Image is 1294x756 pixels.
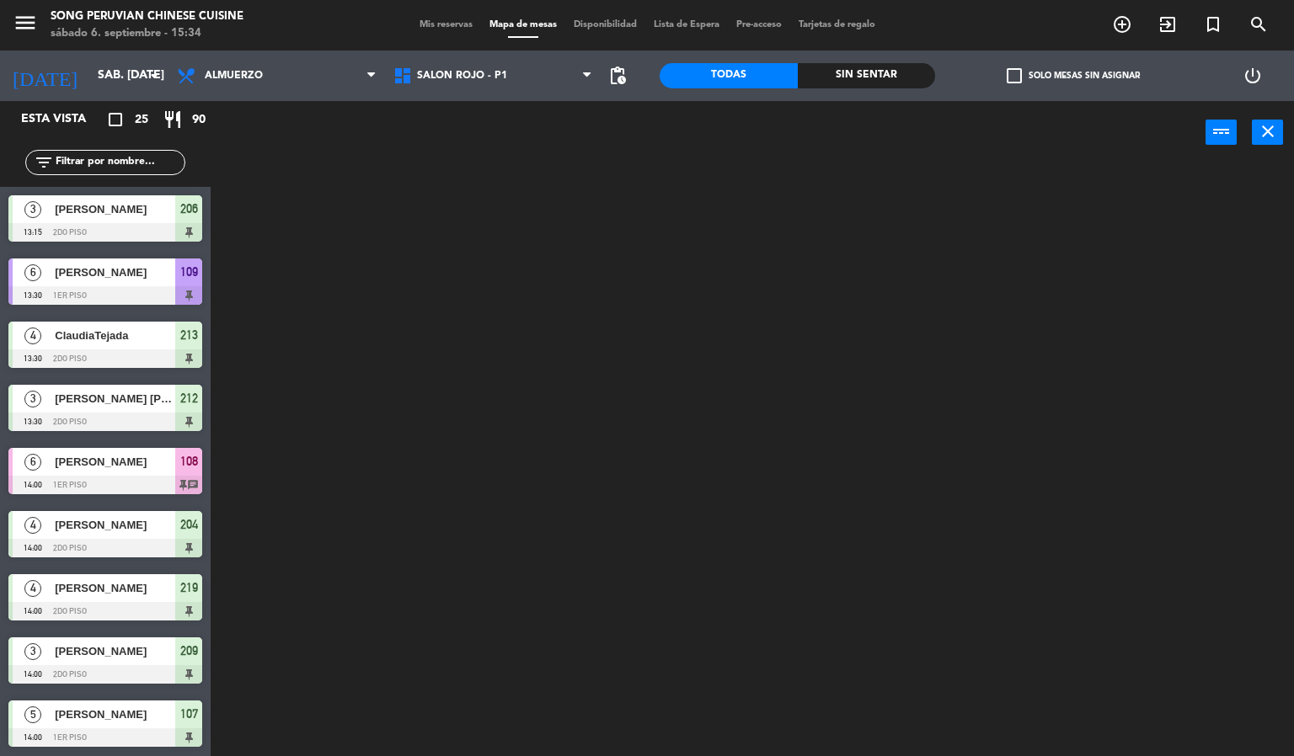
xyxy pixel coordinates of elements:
span: 109 [180,262,198,282]
i: menu [13,10,38,35]
span: [PERSON_NAME] [55,516,175,534]
span: [PERSON_NAME] [PERSON_NAME] [55,390,175,407]
span: 4 [24,517,41,534]
i: power_settings_new [1243,66,1263,86]
span: Lista de Espera [645,20,728,29]
span: 6 [24,454,41,471]
i: close [1258,121,1278,141]
span: [PERSON_NAME] [55,200,175,218]
button: menu [13,10,38,41]
span: [PERSON_NAME] [55,579,175,597]
div: Sin sentar [798,63,936,88]
span: 219 [180,578,198,598]
span: 3 [24,201,41,218]
span: 108 [180,451,198,471]
span: 25 [135,110,148,130]
div: Todas [660,63,798,88]
div: sábado 6. septiembre - 15:34 [51,25,243,42]
button: power_input [1206,120,1237,145]
span: pending_actions [607,66,628,86]
span: 4 [24,580,41,597]
span: 4 [24,327,41,344]
div: Esta vista [8,109,121,130]
i: power_input [1211,121,1232,141]
span: [PERSON_NAME] [55,264,175,281]
i: turned_in_not [1203,14,1223,35]
i: restaurant [163,109,183,130]
span: Mapa de mesas [481,20,565,29]
div: Song Peruvian Chinese Cuisine [51,8,243,25]
span: 107 [180,704,198,724]
span: Almuerzo [205,70,263,82]
button: close [1252,120,1283,145]
span: SALON ROJO - P1 [417,70,507,82]
i: search [1249,14,1269,35]
span: Mis reservas [411,20,481,29]
span: 5 [24,706,41,723]
span: Disponibilidad [565,20,645,29]
span: 3 [24,391,41,407]
i: add_circle_outline [1112,14,1132,35]
i: exit_to_app [1158,14,1178,35]
span: 3 [24,643,41,660]
span: [PERSON_NAME] [55,705,175,723]
i: filter_list [34,152,54,173]
span: check_box_outline_blank [1007,68,1022,83]
i: arrow_drop_down [144,66,164,86]
span: 204 [180,514,198,535]
span: 212 [180,388,198,408]
i: crop_square [105,109,126,130]
span: [PERSON_NAME] [55,642,175,660]
span: ClaudiaTejada [55,327,175,344]
span: 206 [180,199,198,219]
span: Tarjetas de regalo [790,20,884,29]
input: Filtrar por nombre... [54,153,184,172]
span: [PERSON_NAME] [55,453,175,471]
span: 209 [180,641,198,661]
span: 90 [192,110,206,130]
span: 213 [180,325,198,345]
span: 6 [24,264,41,281]
span: Pre-acceso [728,20,790,29]
label: Solo mesas sin asignar [1007,68,1140,83]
